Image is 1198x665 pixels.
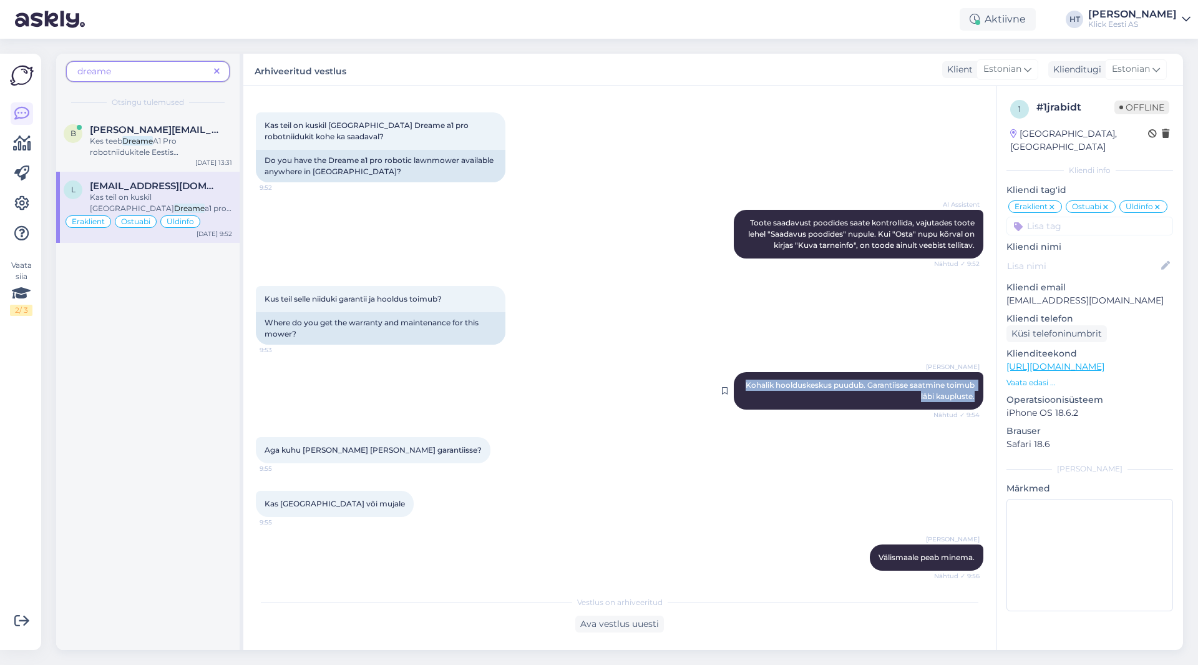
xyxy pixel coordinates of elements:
span: Toote saadavust poodides saate kontrollida, vajutades toote lehel "Saadavus poodides" nupule. Kui... [748,218,976,250]
input: Lisa tag [1006,217,1173,235]
div: HT [1066,11,1083,28]
span: Nähtud ✓ 9:56 [933,571,980,581]
span: Üldinfo [167,218,194,225]
span: Vestlus on arhiveeritud [577,597,663,608]
span: Aga kuhu [PERSON_NAME] [PERSON_NAME] garantiisse? [265,445,482,455]
span: Otsingu tulemused [112,97,184,108]
span: 9:53 [260,345,306,355]
span: 1 [1018,104,1021,114]
span: Kas teil on kuskil [GEOGRAPHIC_DATA] [90,192,174,213]
span: dreame [77,66,111,77]
p: Kliendi telefon [1006,312,1173,325]
span: Ostuabi [1072,203,1101,210]
div: Vaata siia [10,260,32,316]
span: [PERSON_NAME] [926,362,980,372]
div: Kliendi info [1006,165,1173,176]
a: [URL][DOMAIN_NAME] [1006,361,1104,372]
input: Lisa nimi [1007,259,1159,273]
div: [PERSON_NAME] [1088,9,1177,19]
p: Klienditeekond [1006,347,1173,360]
div: Klient [942,63,973,76]
div: Do you have the Dreame a1 pro robotic lawnmower available anywhere in [GEOGRAPHIC_DATA]? [256,150,505,182]
span: Estonian [983,62,1021,76]
span: Kohalik hoolduskeskus puudub. Garantiisse saatmine toimub läbi kaupluste. [746,380,976,401]
span: Offline [1114,101,1169,114]
p: [EMAIL_ADDRESS][DOMAIN_NAME] [1006,294,1173,307]
mark: Dreame [122,136,153,145]
p: Vaata edasi ... [1006,377,1173,388]
span: Üldinfo [1126,203,1153,210]
p: iPhone OS 18.6.2 [1006,406,1173,420]
span: Kus teil selle niiduki garantii ja hooldus toimub? [265,294,442,303]
label: Arhiveeritud vestlus [255,61,346,78]
span: liina.uudam@gmail.com [90,180,220,192]
div: Klienditugi [1048,63,1101,76]
p: Kliendi nimi [1006,240,1173,254]
p: Operatsioonisüsteem [1006,393,1173,406]
div: # 1jrabidt [1036,100,1114,115]
span: Kes teeb [90,136,122,145]
div: Ava vestlus uuesti [575,616,664,633]
span: Kas teil on kuskil [GEOGRAPHIC_DATA] Dreame a1 pro robotniidukit kohe ka saadaval? [265,121,470,141]
p: Märkmed [1006,482,1173,495]
span: Eraklient [72,218,105,225]
div: Küsi telefoninumbrit [1006,325,1107,342]
p: Kliendi tag'id [1006,184,1173,197]
span: Välismaale peab minema. [879,553,975,562]
p: Safari 18.6 [1006,438,1173,451]
div: Aktiivne [960,8,1036,31]
div: [PERSON_NAME] [1006,463,1173,475]
div: [DATE] 13:31 [195,158,232,167]
span: Nähtud ✓ 9:54 [933,410,980,420]
span: 9:52 [260,183,306,192]
div: [GEOGRAPHIC_DATA], [GEOGRAPHIC_DATA] [1010,127,1148,154]
span: Ostuabi [121,218,150,225]
span: l [71,185,75,194]
span: Kas [GEOGRAPHIC_DATA] või mujale [265,499,405,508]
span: Nähtud ✓ 9:52 [933,259,980,268]
span: Eraklient [1015,203,1048,210]
span: 9:55 [260,464,306,473]
a: [PERSON_NAME]Klick Eesti AS [1088,9,1191,29]
img: Askly Logo [10,64,34,87]
span: bruno@paalalinn.com [90,124,220,135]
div: 2 / 3 [10,305,32,316]
div: Where do you get the warranty and maintenance for this mower? [256,312,505,345]
span: 9:55 [260,518,306,527]
span: A1 Pro robotniidukitele Eestis garantiiremonti/hooldust? [90,136,190,168]
p: Brauser [1006,425,1173,438]
mark: Dreame [174,204,205,213]
div: [DATE] 9:52 [197,229,232,239]
div: Klick Eesti AS [1088,19,1177,29]
p: Kliendi email [1006,281,1173,294]
span: AI Assistent [933,200,980,209]
span: Estonian [1112,62,1150,76]
span: b [71,129,76,138]
span: [PERSON_NAME] [926,534,980,544]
